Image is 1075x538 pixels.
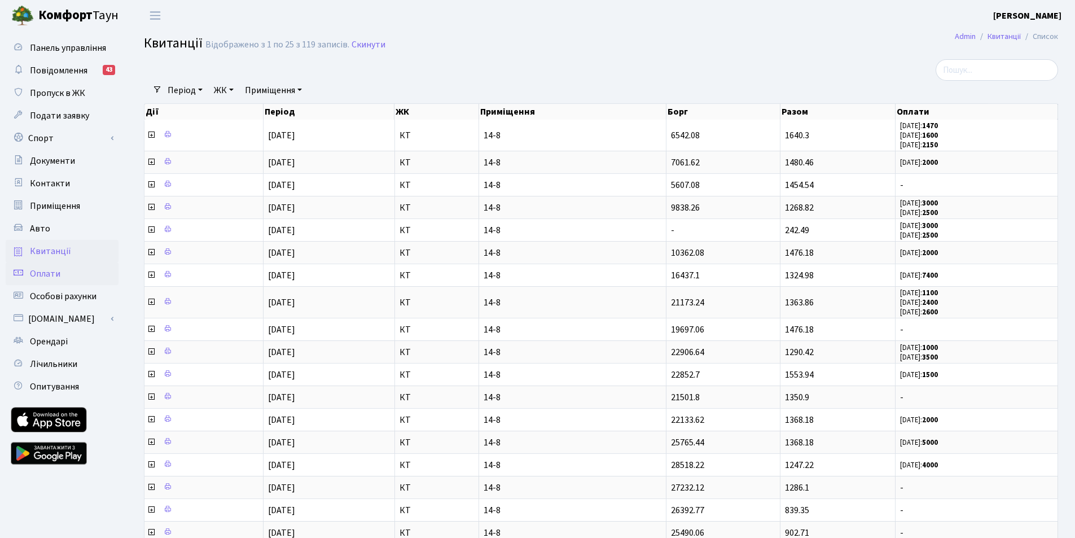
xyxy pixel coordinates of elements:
[900,506,1053,515] span: -
[785,269,814,282] span: 1324.98
[1021,30,1058,43] li: Список
[352,40,385,50] a: Скинути
[484,461,661,470] span: 14-8
[484,131,661,140] span: 14-8
[400,483,475,492] span: КТ
[394,104,479,120] th: ЖК
[38,6,119,25] span: Таун
[268,346,295,358] span: [DATE]
[400,506,475,515] span: КТ
[900,298,938,308] small: [DATE]:
[900,248,938,258] small: [DATE]:
[900,130,938,141] small: [DATE]:
[400,248,475,257] span: КТ
[30,64,87,77] span: Повідомлення
[484,506,661,515] span: 14-8
[671,436,704,449] span: 25765.44
[785,296,814,309] span: 1363.86
[400,226,475,235] span: КТ
[780,104,896,120] th: Разом
[785,391,809,404] span: 1350.9
[30,200,80,212] span: Приміщення
[900,483,1053,492] span: -
[900,460,938,470] small: [DATE]:
[900,121,938,131] small: [DATE]:
[268,179,295,191] span: [DATE]
[900,370,938,380] small: [DATE]:
[30,335,68,348] span: Орендарі
[400,131,475,140] span: КТ
[922,270,938,281] b: 7400
[30,222,50,235] span: Авто
[6,59,119,82] a: Повідомлення43
[400,158,475,167] span: КТ
[268,414,295,426] span: [DATE]
[6,217,119,240] a: Авто
[400,325,475,334] span: КТ
[30,42,106,54] span: Панель управління
[785,346,814,358] span: 1290.42
[30,87,85,99] span: Пропуск в ЖК
[30,245,71,257] span: Квитанції
[671,202,700,214] span: 9838.26
[484,226,661,235] span: 14-8
[785,156,814,169] span: 1480.46
[922,307,938,317] b: 2600
[666,104,780,120] th: Борг
[900,325,1053,334] span: -
[900,158,938,168] small: [DATE]:
[900,221,938,231] small: [DATE]:
[30,177,70,190] span: Контакти
[30,290,96,303] span: Особові рахунки
[144,33,203,53] span: Квитанції
[671,296,704,309] span: 21173.24
[268,156,295,169] span: [DATE]
[785,129,809,142] span: 1640.3
[268,269,295,282] span: [DATE]
[900,270,938,281] small: [DATE]:
[900,352,938,362] small: [DATE]:
[6,82,119,104] a: Пропуск в ЖК
[6,150,119,172] a: Документи
[922,343,938,353] b: 1000
[922,288,938,298] b: 1100
[671,129,700,142] span: 6542.08
[103,65,115,75] div: 43
[6,240,119,263] a: Квитанції
[785,202,814,214] span: 1268.82
[671,391,700,404] span: 21501.8
[900,438,938,448] small: [DATE]:
[785,436,814,449] span: 1368.18
[400,393,475,402] span: КТ
[955,30,976,42] a: Admin
[400,203,475,212] span: КТ
[205,40,349,50] div: Відображено з 1 по 25 з 119 записів.
[900,230,938,240] small: [DATE]:
[38,6,93,24] b: Комфорт
[6,104,119,127] a: Подати заявку
[671,414,704,426] span: 22133.62
[484,298,661,307] span: 14-8
[785,323,814,336] span: 1476.18
[785,247,814,259] span: 1476.18
[900,198,938,208] small: [DATE]:
[400,461,475,470] span: КТ
[671,224,674,237] span: -
[209,81,238,100] a: ЖК
[900,140,938,150] small: [DATE]:
[268,296,295,309] span: [DATE]
[6,263,119,285] a: Оплати
[484,438,661,447] span: 14-8
[671,156,700,169] span: 7061.62
[268,323,295,336] span: [DATE]
[240,81,306,100] a: Приміщення
[671,482,704,494] span: 27232.12
[671,247,704,259] span: 10362.08
[6,37,119,59] a: Панель управління
[922,248,938,258] b: 2000
[900,343,938,353] small: [DATE]:
[922,121,938,131] b: 1470
[268,247,295,259] span: [DATE]
[400,370,475,379] span: КТ
[400,271,475,280] span: КТ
